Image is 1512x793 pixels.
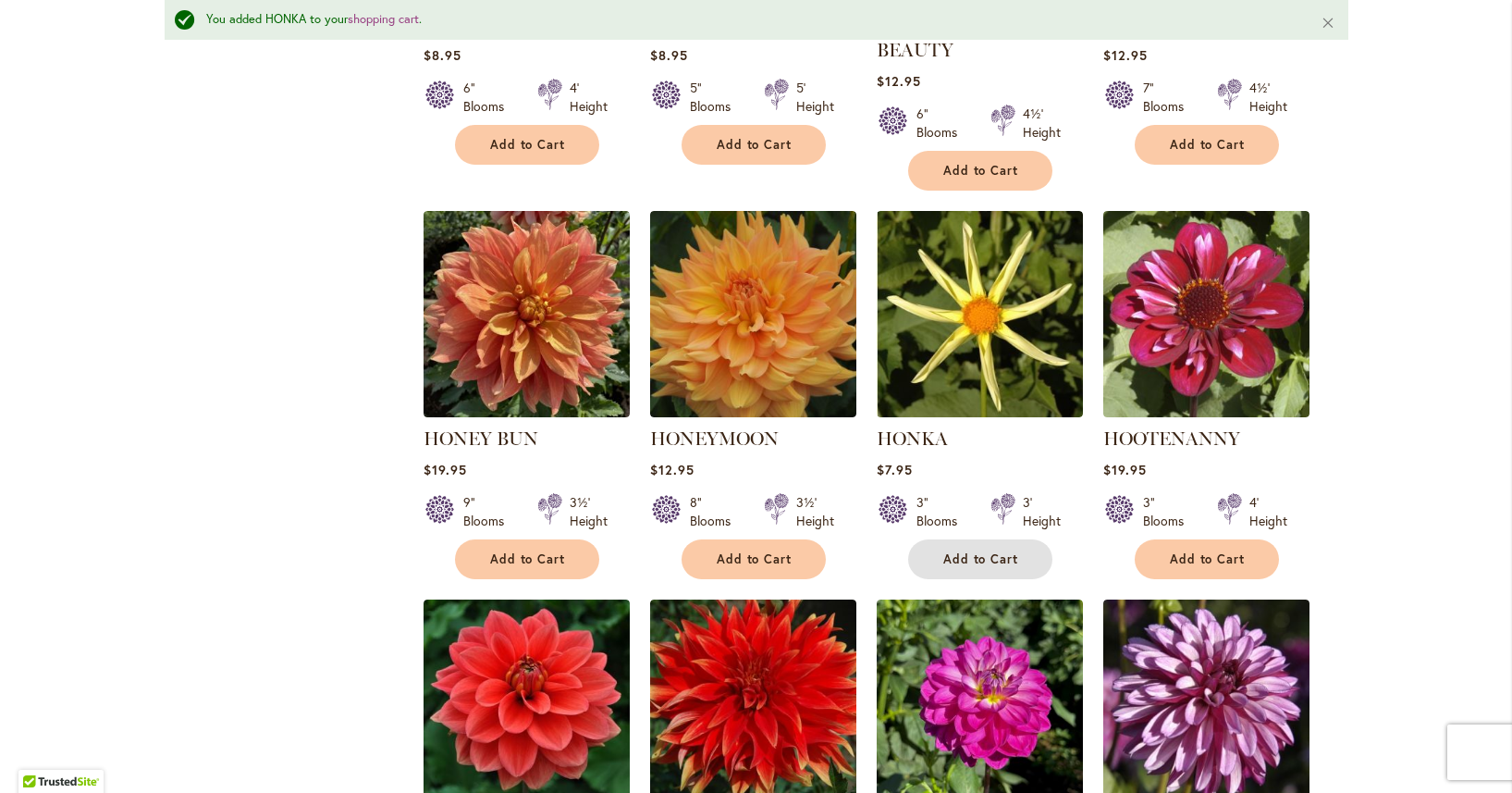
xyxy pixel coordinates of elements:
button: Add to Cart [682,539,826,579]
span: $12.95 [1103,46,1148,64]
div: 7" Blooms [1143,79,1195,116]
a: Honey Bun [424,403,630,421]
img: Honeymoon [650,211,856,417]
span: Add to Cart [943,163,1019,179]
a: Honeymoon [650,403,856,421]
span: Add to Cart [1170,551,1246,567]
a: HONEY BUN [424,427,538,450]
a: HOLLYHILL BLACK BEAUTY [877,13,1057,61]
div: 6" Blooms [916,105,968,142]
span: $8.95 [424,46,461,64]
a: HONKA [877,403,1083,421]
span: $19.95 [424,461,467,478]
div: 3" Blooms [1143,493,1195,530]
span: Add to Cart [1170,137,1246,153]
span: $7.95 [877,461,913,478]
div: 4½' Height [1249,79,1287,116]
div: 4' Height [570,79,608,116]
a: shopping cart [348,11,419,27]
span: Add to Cart [717,137,793,153]
a: HOOTENANNY [1103,403,1309,421]
span: $8.95 [650,46,688,64]
span: Add to Cart [943,551,1019,567]
a: HOOTENANNY [1103,427,1240,450]
div: 5" Blooms [690,79,742,116]
span: Add to Cart [490,137,566,153]
img: HONKA [877,211,1083,417]
a: HONKA [877,427,948,450]
div: 5' Height [796,79,834,116]
button: Add to Cart [455,539,599,579]
div: You added HONKA to your . [206,11,1293,29]
div: 6" Blooms [463,79,515,116]
div: 3½' Height [796,493,834,530]
span: $12.95 [877,72,921,90]
button: Add to Cart [1135,539,1279,579]
span: $12.95 [650,461,695,478]
div: 4½' Height [1023,105,1061,142]
span: Add to Cart [717,551,793,567]
button: Add to Cart [455,125,599,165]
button: Add to Cart [1135,125,1279,165]
a: HONEYMOON [650,427,779,450]
div: 3" Blooms [916,493,968,530]
button: Add to Cart [682,125,826,165]
div: 4' Height [1249,493,1287,530]
span: $19.95 [1103,461,1147,478]
button: Add to Cart [908,539,1052,579]
div: 9" Blooms [463,493,515,530]
button: Add to Cart [908,151,1052,191]
span: Add to Cart [490,551,566,567]
img: Honey Bun [424,211,630,417]
div: 8" Blooms [690,493,742,530]
iframe: Launch Accessibility Center [14,727,66,779]
img: HOOTENANNY [1103,211,1309,417]
div: 3' Height [1023,493,1061,530]
div: 3½' Height [570,493,608,530]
